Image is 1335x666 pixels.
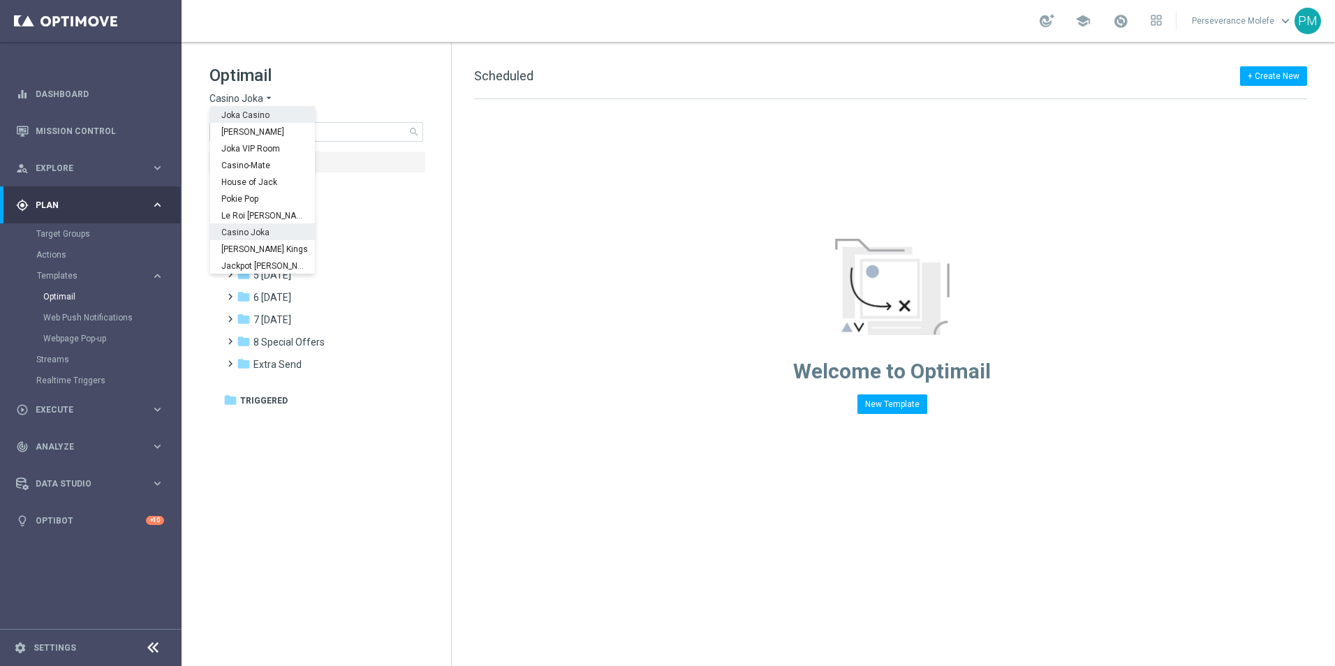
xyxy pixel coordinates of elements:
[15,404,165,415] button: play_circle_outline Execute keyboard_arrow_right
[793,359,991,383] span: Welcome to Optimail
[16,75,164,112] div: Dashboard
[223,393,237,407] i: folder
[16,502,164,539] div: Optibot
[16,199,151,212] div: Plan
[151,403,164,416] i: keyboard_arrow_right
[15,163,165,174] button: person_search Explore keyboard_arrow_right
[37,272,151,280] div: Templates
[16,441,151,453] div: Analyze
[34,644,76,652] a: Settings
[209,92,263,105] span: Casino Joka
[151,269,164,283] i: keyboard_arrow_right
[36,75,164,112] a: Dashboard
[36,270,165,281] button: Templates keyboard_arrow_right
[37,272,137,280] span: Templates
[835,239,950,335] img: emptyStateManageTemplates.jpg
[209,64,423,87] h1: Optimail
[15,200,165,211] button: gps_fixed Plan keyboard_arrow_right
[36,354,145,365] a: Streams
[16,404,151,416] div: Execute
[146,516,164,525] div: +10
[36,375,145,386] a: Realtime Triggers
[36,112,164,149] a: Mission Control
[16,478,151,490] div: Data Studio
[16,112,164,149] div: Mission Control
[43,291,145,302] a: Optimail
[36,223,180,244] div: Target Groups
[1240,66,1307,86] button: + Create New
[263,92,274,105] i: arrow_drop_down
[14,642,27,654] i: settings
[253,336,325,348] span: 8 Special Offers
[151,477,164,490] i: keyboard_arrow_right
[43,286,180,307] div: Optimail
[237,334,251,348] i: folder
[15,441,165,452] button: track_changes Analyze keyboard_arrow_right
[36,480,151,488] span: Data Studio
[151,440,164,453] i: keyboard_arrow_right
[36,244,180,265] div: Actions
[15,478,165,489] button: Data Studio keyboard_arrow_right
[43,333,145,344] a: Webpage Pop-up
[36,502,146,539] a: Optibot
[408,126,420,138] span: search
[36,265,180,349] div: Templates
[237,290,251,304] i: folder
[36,443,151,451] span: Analyze
[16,404,29,416] i: play_circle_outline
[16,199,29,212] i: gps_fixed
[474,68,533,83] span: Scheduled
[1295,8,1321,34] div: PM
[253,291,291,304] span: 6 Sunday
[43,307,180,328] div: Web Push Notifications
[237,312,251,326] i: folder
[209,122,423,142] input: Search Template
[15,89,165,100] button: equalizer Dashboard
[36,249,145,260] a: Actions
[16,441,29,453] i: track_changes
[16,515,29,527] i: lightbulb
[1278,13,1293,29] span: keyboard_arrow_down
[43,328,180,349] div: Webpage Pop-up
[151,161,164,175] i: keyboard_arrow_right
[16,162,29,175] i: person_search
[857,394,927,414] button: New Template
[36,370,180,391] div: Realtime Triggers
[36,406,151,414] span: Execute
[16,88,29,101] i: equalizer
[36,164,151,172] span: Explore
[237,267,251,281] i: folder
[1075,13,1091,29] span: school
[237,357,251,371] i: folder
[43,312,145,323] a: Web Push Notifications
[253,313,291,326] span: 7 Monday
[36,228,145,239] a: Target Groups
[15,126,165,137] button: Mission Control
[36,349,180,370] div: Streams
[209,92,274,105] button: Casino Joka arrow_drop_down
[16,162,151,175] div: Explore
[253,358,302,371] span: Extra Send
[240,394,288,407] span: Triggered
[1190,10,1295,31] a: Perseverance Molefekeyboard_arrow_down
[151,198,164,212] i: keyboard_arrow_right
[210,106,315,274] ng-dropdown-panel: Options list
[36,201,151,209] span: Plan
[253,269,291,281] span: 5 Saturday
[15,515,165,526] button: lightbulb Optibot +10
